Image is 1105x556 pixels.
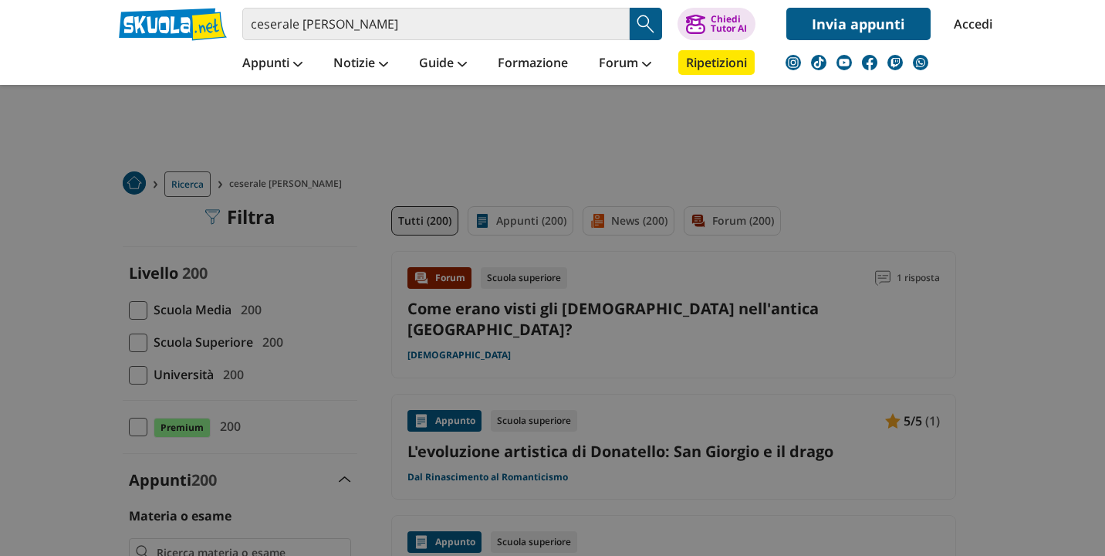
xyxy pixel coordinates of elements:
[634,12,657,36] img: Cerca appunti, riassunti o versioni
[862,55,877,70] img: facebook
[786,8,931,40] a: Invia appunti
[630,8,662,40] button: Search Button
[494,50,572,78] a: Formazione
[887,55,903,70] img: twitch
[238,50,306,78] a: Appunti
[242,8,630,40] input: Cerca appunti, riassunti o versioni
[811,55,826,70] img: tiktok
[678,8,755,40] button: ChiediTutor AI
[595,50,655,78] a: Forum
[329,50,392,78] a: Notizie
[913,55,928,70] img: WhatsApp
[711,15,747,33] div: Chiedi Tutor AI
[954,8,986,40] a: Accedi
[415,50,471,78] a: Guide
[836,55,852,70] img: youtube
[678,50,755,75] a: Ripetizioni
[786,55,801,70] img: instagram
